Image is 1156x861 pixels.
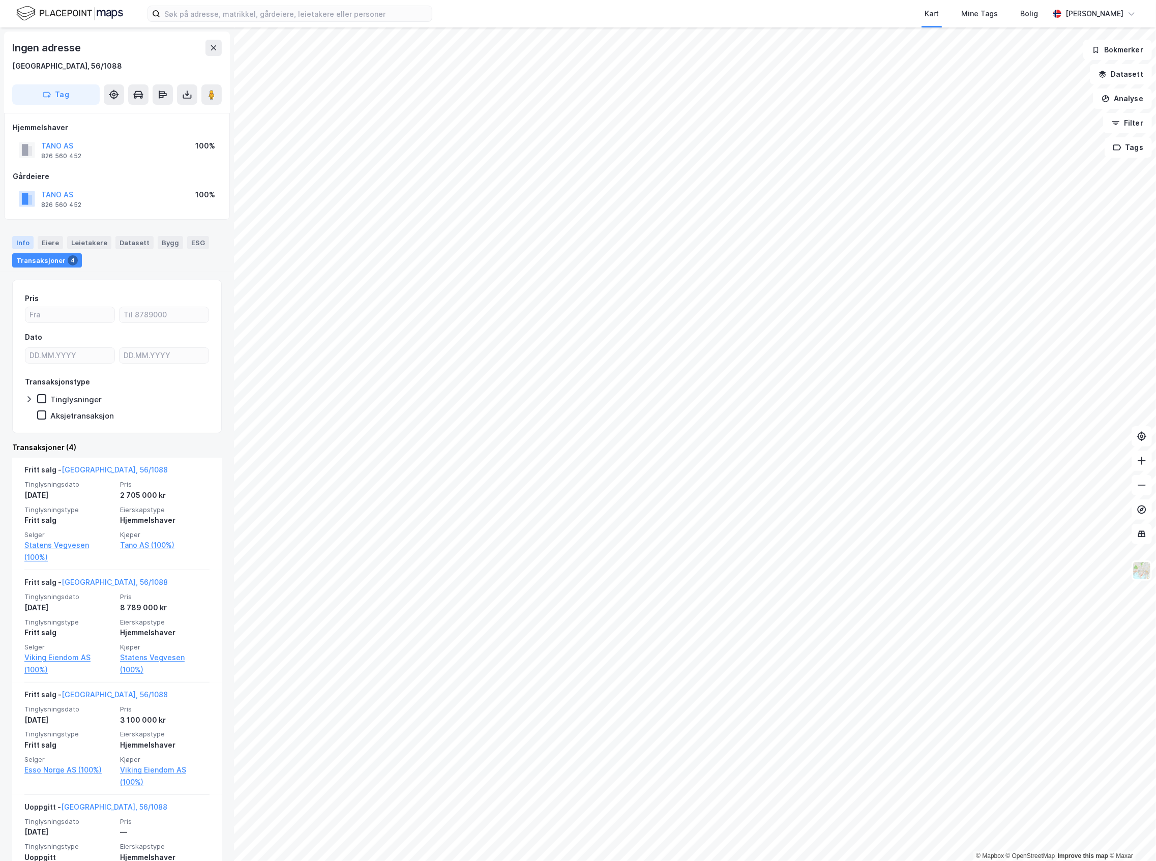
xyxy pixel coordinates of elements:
[1105,812,1156,861] iframe: Chat Widget
[41,201,81,209] div: 826 560 452
[120,348,209,363] input: DD.MM.YYYY
[61,803,167,811] a: [GEOGRAPHIC_DATA], 56/1088
[13,170,221,183] div: Gårdeiere
[120,643,210,651] span: Kjøper
[24,714,114,726] div: [DATE]
[24,480,114,489] span: Tinglysningsdato
[24,730,114,738] span: Tinglysningstype
[976,852,1004,859] a: Mapbox
[120,514,210,526] div: Hjemmelshaver
[120,592,210,601] span: Pris
[120,602,210,614] div: 8 789 000 kr
[16,5,123,22] img: logo.f888ab2527a4732fd821a326f86c7f29.svg
[50,395,102,404] div: Tinglysninger
[24,643,114,651] span: Selger
[24,627,114,639] div: Fritt salg
[24,506,114,514] span: Tinglysningstype
[24,489,114,501] div: [DATE]
[120,817,210,826] span: Pris
[120,842,210,851] span: Eierskapstype
[158,236,183,249] div: Bygg
[120,826,210,838] div: —
[25,331,42,343] div: Dato
[1006,852,1055,859] a: OpenStreetMap
[24,689,168,705] div: Fritt salg -
[67,236,111,249] div: Leietakere
[120,714,210,726] div: 3 100 000 kr
[62,578,168,586] a: [GEOGRAPHIC_DATA], 56/1088
[24,764,114,776] a: Esso Norge AS (100%)
[120,764,210,788] a: Viking Eiendom AS (100%)
[24,842,114,851] span: Tinglysningstype
[1093,88,1152,109] button: Analyse
[24,592,114,601] span: Tinglysningsdato
[24,464,168,480] div: Fritt salg -
[24,801,167,817] div: Uoppgitt -
[120,307,209,322] input: Til 8789000
[120,705,210,714] span: Pris
[1065,8,1123,20] div: [PERSON_NAME]
[25,376,90,388] div: Transaksjonstype
[24,530,114,539] span: Selger
[12,84,100,105] button: Tag
[25,307,114,322] input: Fra
[12,236,34,249] div: Info
[120,618,210,627] span: Eierskapstype
[12,40,82,56] div: Ingen adresse
[24,705,114,714] span: Tinglysningsdato
[195,189,215,201] div: 100%
[961,8,998,20] div: Mine Tags
[1105,812,1156,861] div: Kontrollprogram for chat
[115,236,154,249] div: Datasett
[120,539,210,551] a: Tano AS (100%)
[24,739,114,751] div: Fritt salg
[120,627,210,639] div: Hjemmelshaver
[120,651,210,676] a: Statens Vegvesen (100%)
[24,826,114,838] div: [DATE]
[120,755,210,764] span: Kjøper
[1083,40,1152,60] button: Bokmerker
[1105,137,1152,158] button: Tags
[120,730,210,738] span: Eierskapstype
[1020,8,1038,20] div: Bolig
[120,530,210,539] span: Kjøper
[160,6,432,21] input: Søk på adresse, matrikkel, gårdeiere, leietakere eller personer
[195,140,215,152] div: 100%
[1090,64,1152,84] button: Datasett
[24,602,114,614] div: [DATE]
[24,618,114,627] span: Tinglysningstype
[50,411,114,421] div: Aksjetransaksjon
[120,506,210,514] span: Eierskapstype
[1132,561,1151,580] img: Z
[41,152,81,160] div: 826 560 452
[24,539,114,563] a: Statens Vegvesen (100%)
[120,489,210,501] div: 2 705 000 kr
[68,255,78,265] div: 4
[62,465,168,474] a: [GEOGRAPHIC_DATA], 56/1088
[925,8,939,20] div: Kart
[12,441,222,454] div: Transaksjoner (4)
[12,253,82,268] div: Transaksjoner
[120,480,210,489] span: Pris
[24,576,168,592] div: Fritt salg -
[12,60,122,72] div: [GEOGRAPHIC_DATA], 56/1088
[38,236,63,249] div: Eiere
[24,755,114,764] span: Selger
[24,514,114,526] div: Fritt salg
[187,236,209,249] div: ESG
[24,651,114,676] a: Viking Eiendom AS (100%)
[120,739,210,751] div: Hjemmelshaver
[25,348,114,363] input: DD.MM.YYYY
[24,817,114,826] span: Tinglysningsdato
[62,690,168,699] a: [GEOGRAPHIC_DATA], 56/1088
[13,122,221,134] div: Hjemmelshaver
[1058,852,1108,859] a: Improve this map
[25,292,39,305] div: Pris
[1103,113,1152,133] button: Filter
